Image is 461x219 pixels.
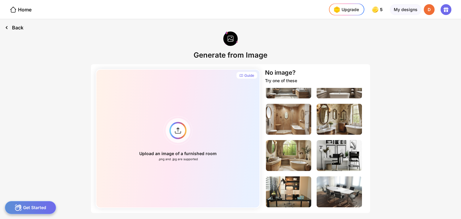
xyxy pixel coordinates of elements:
img: bathroomImage4.jpg [317,104,362,135]
img: bathroomImage5.jpg [266,140,311,171]
div: Upgrade [332,5,359,14]
div: Home [10,6,32,13]
span: 5 [380,7,384,12]
img: upgrade-nav-btn-icon.gif [332,5,342,14]
div: Guide [244,73,254,78]
div: D [424,4,435,15]
img: bathroomImage3.jpg [266,104,311,135]
div: Generate from Image [194,51,267,59]
div: Try one of these [265,78,297,83]
img: officeImage3.jpg [317,176,362,207]
div: No image? [265,69,296,76]
img: officeImage1.jpg [317,140,362,171]
img: officeImage2.jpg [266,176,311,207]
div: Get Started [5,201,56,214]
div: My designs [390,4,421,15]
